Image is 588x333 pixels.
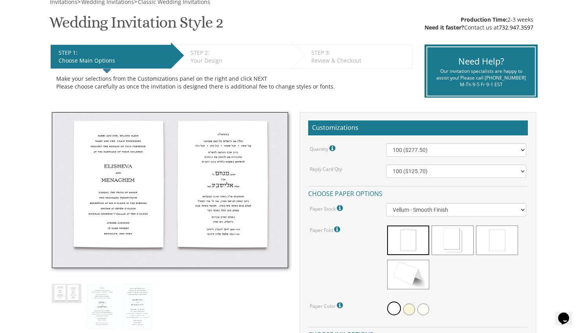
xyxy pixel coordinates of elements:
div: Need Help? [433,55,529,67]
h4: Choose paper options [308,186,528,200]
label: Paper Stock [310,203,345,213]
iframe: chat widget [555,302,580,325]
div: 2-3 weeks Contact us at [424,16,533,31]
div: Your Design [191,57,288,65]
img: style2_eng.jpg [123,284,152,329]
label: Reply Card Qty [310,166,342,172]
div: STEP 2: [191,49,288,57]
a: 732.947.3597 [499,24,533,31]
label: Paper Fold [310,224,342,235]
div: Make your selections from the Customizations panel on the right and click NEXT Please choose care... [56,75,406,91]
label: Paper Color [310,300,345,311]
div: Our invitation specialists are happy to assist you! Please call [PHONE_NUMBER] M-Th 9-5 Fr 9-1 EST [433,68,529,88]
span: Need it faster? [424,24,464,31]
span: Production Time: [461,16,507,23]
label: Quantity [310,143,337,154]
div: Choose Main Options [59,57,167,65]
img: style2_thumb.jpg [52,284,81,303]
h1: Wedding Invitation Style 2 [49,14,223,37]
h2: Customizations [308,120,528,135]
div: STEP 3: [311,49,408,57]
div: STEP 1: [59,49,167,57]
img: style2_heb.jpg [87,284,117,329]
div: Review & Checkout [311,57,408,65]
img: style2_thumb.jpg [52,112,288,268]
